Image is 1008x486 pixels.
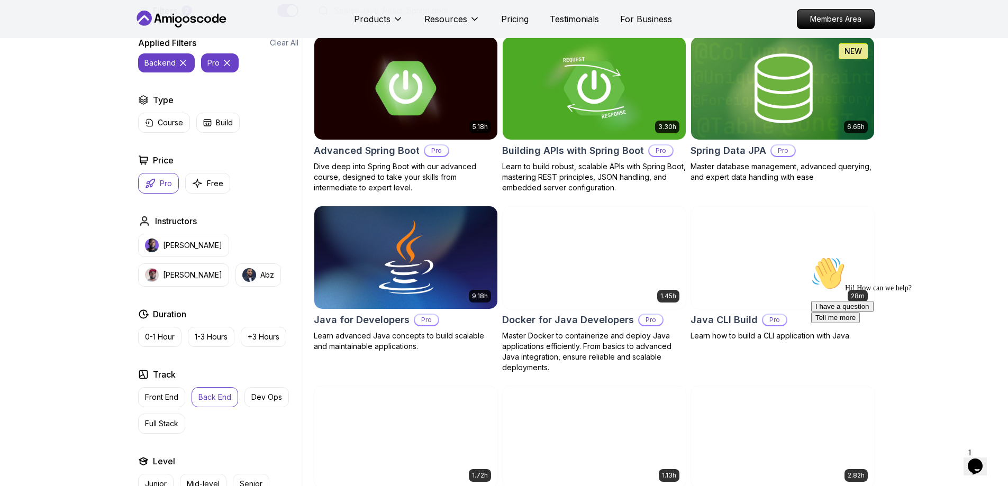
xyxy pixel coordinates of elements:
[163,240,222,251] p: [PERSON_NAME]
[472,292,488,300] p: 9.18h
[807,252,997,438] iframe: chat widget
[691,206,874,309] img: Java CLI Build card
[138,263,229,287] button: instructor img[PERSON_NAME]
[138,327,181,347] button: 0-1 Hour
[145,332,175,342] p: 0-1 Hour
[354,13,403,34] button: Products
[145,268,159,282] img: instructor img
[138,173,179,194] button: Pro
[691,36,875,182] a: Spring Data JPA card6.65hNEWSpring Data JPAProMaster database management, advanced querying, and ...
[195,332,228,342] p: 1-3 Hours
[155,215,197,227] h2: Instructors
[153,154,174,167] h2: Price
[502,206,686,373] a: Docker for Java Developers card1.45hDocker for Java DevelopersProMaster Docker to containerize an...
[185,173,230,194] button: Free
[649,145,673,156] p: Pro
[314,206,497,309] img: Java for Developers card
[4,49,67,60] button: I have a question
[691,143,766,158] h2: Spring Data JPA
[691,313,758,327] h2: Java CLI Build
[314,36,498,193] a: Advanced Spring Boot card5.18hAdvanced Spring BootProDive deep into Spring Boot with our advanced...
[163,270,222,280] p: [PERSON_NAME]
[207,178,223,189] p: Free
[4,4,195,71] div: 👋Hi! How can we help?I have a questionTell me more
[620,13,672,25] a: For Business
[138,414,185,434] button: Full Stack
[138,234,229,257] button: instructor img[PERSON_NAME]
[145,418,178,429] p: Full Stack
[196,113,240,133] button: Build
[502,161,686,193] p: Learn to build robust, scalable APIs with Spring Boot, mastering REST principles, JSON handling, ...
[763,315,786,325] p: Pro
[207,58,220,68] p: pro
[160,178,172,189] p: Pro
[248,332,279,342] p: +3 Hours
[658,123,676,131] p: 3.30h
[4,60,53,71] button: Tell me more
[260,270,274,280] p: Abz
[158,117,183,128] p: Course
[235,263,281,287] button: instructor imgAbz
[192,387,238,407] button: Back End
[503,37,686,140] img: Building APIs with Spring Boot card
[662,471,676,480] p: 1.13h
[314,331,498,352] p: Learn advanced Java concepts to build scalable and maintainable applications.
[144,58,176,68] p: backend
[4,4,38,38] img: :wave:
[502,331,686,373] p: Master Docker to containerize and deploy Java applications efficiently. From basics to advanced J...
[153,94,174,106] h2: Type
[503,206,686,309] img: Docker for Java Developers card
[691,331,875,341] p: Learn how to build a CLI application with Java.
[314,161,498,193] p: Dive deep into Spring Boot with our advanced course, designed to take your skills from intermedia...
[550,13,599,25] a: Testimonials
[153,368,176,381] h2: Track
[502,143,644,158] h2: Building APIs with Spring Boot
[216,117,233,128] p: Build
[771,145,795,156] p: Pro
[241,327,286,347] button: +3 Hours
[188,327,234,347] button: 1-3 Hours
[424,13,480,34] button: Resources
[502,313,634,327] h2: Docker for Java Developers
[501,13,529,25] a: Pricing
[797,10,874,29] p: Members Area
[415,315,438,325] p: Pro
[314,313,410,327] h2: Java for Developers
[153,308,186,320] h2: Duration
[145,239,159,252] img: instructor img
[964,444,997,475] iframe: chat widget
[4,32,105,40] span: Hi! How can we help?
[138,53,195,72] button: backend
[797,9,875,29] a: Members Area
[691,37,874,140] img: Spring Data JPA card
[639,315,662,325] p: Pro
[502,36,686,193] a: Building APIs with Spring Boot card3.30hBuilding APIs with Spring BootProLearn to build robust, s...
[472,471,488,480] p: 1.72h
[847,123,865,131] p: 6.65h
[425,145,448,156] p: Pro
[242,268,256,282] img: instructor img
[314,206,498,352] a: Java for Developers card9.18hJava for DevelopersProLearn advanced Java concepts to build scalable...
[424,13,467,25] p: Resources
[691,161,875,182] p: Master database management, advanced querying, and expert data handling with ease
[270,38,298,48] button: Clear All
[138,387,185,407] button: Front End
[354,13,391,25] p: Products
[244,387,289,407] button: Dev Ops
[844,46,862,57] p: NEW
[198,392,231,402] p: Back End
[314,143,420,158] h2: Advanced Spring Boot
[201,53,239,72] button: pro
[691,206,875,341] a: Java CLI Build card28mJava CLI BuildProLearn how to build a CLI application with Java.
[473,123,488,131] p: 5.18h
[314,37,497,140] img: Advanced Spring Boot card
[153,455,175,467] h2: Level
[138,36,196,49] h2: Applied Filters
[138,113,190,133] button: Course
[251,392,282,402] p: Dev Ops
[660,292,676,300] p: 1.45h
